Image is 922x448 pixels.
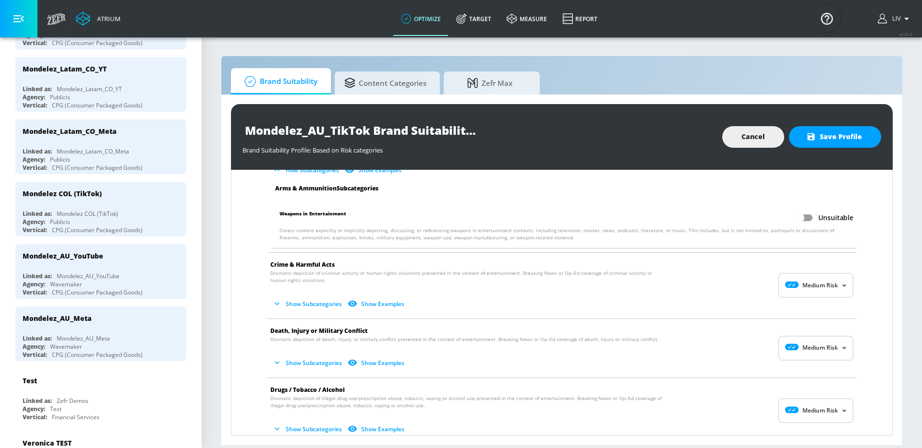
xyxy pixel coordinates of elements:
[888,15,901,22] span: login as: liv.ho@zefr.com
[241,70,317,93] span: Brand Suitability
[50,93,70,101] div: Publicis
[243,141,713,154] div: Brand Suitability Profile: Based on Risk categories
[270,336,659,343] span: Dramatic depiction of death, injury, or military conflict presented in the context of entertainme...
[23,280,45,288] div: Agency:
[52,226,143,234] div: CPG (Consumer Packaged Goods)
[15,182,186,236] div: Mondelez COL (TikTok)Linked as:Mondelez COL (TikTok)Agency:PublicisVertical:CPG (Consumer Package...
[50,218,70,226] div: Publicis
[722,126,784,148] button: Cancel
[23,189,102,198] div: Mondelez COL (TikTok)
[802,281,838,290] p: Medium Risk
[741,131,765,143] span: Cancel
[23,93,45,101] div: Agency:
[15,57,186,112] div: Mondelez_Latam_CO_YTLinked as:Mondelez_Latam_CO_YTAgency:PublicisVertical:CPG (Consumer Packaged ...
[813,5,840,32] button: Open Resource Center
[52,413,99,421] div: Financial Services
[23,101,47,109] div: Vertical:
[453,71,526,94] span: Zefr Max
[23,351,47,359] div: Vertical:
[50,155,70,164] div: Publicis
[23,314,92,323] div: Mondelez_AU_Meta
[899,32,912,37] span: v 4.25.4
[23,85,52,93] div: Linked as:
[818,213,853,223] span: Unsuitable
[15,119,186,174] div: Mondelez_Latam_CO_MetaLinked as:Mondelez_Latam_CO_MetaAgency:PublicisVertical:CPG (Consumer Packa...
[279,209,346,227] span: Weapons in Entertainment
[23,438,72,448] div: Veronica TEST
[76,12,121,26] a: Atrium
[57,147,129,155] div: Mondelez_Latam_CO_Meta
[808,131,862,143] span: Save Profile
[93,14,121,23] div: Atrium
[449,1,499,36] a: Target
[57,397,88,405] div: Zefr Demos
[23,334,52,342] div: Linked as:
[802,344,838,353] p: Medium Risk
[393,1,449,36] a: optimize
[23,210,52,218] div: Linked as:
[267,185,861,192] div: Arms & Ammunition Subcategories
[279,227,853,241] p: Covers content explicitly or implicitly depicting, discussing, or referencing weapons in entertai...
[270,162,343,178] button: Hide Subcategories
[23,397,52,405] div: Linked as:
[52,101,143,109] div: CPG (Consumer Packaged Goods)
[270,260,335,269] span: Crime & Harmful Acts
[57,210,118,218] div: Mondelez COL (TikTok)
[878,13,912,24] button: Liv
[52,288,143,296] div: CPG (Consumer Packaged Goods)
[50,280,82,288] div: Wavemaker
[52,351,143,359] div: CPG (Consumer Packaged Goods)
[23,39,47,47] div: Vertical:
[52,164,143,172] div: CPG (Consumer Packaged Goods)
[270,386,345,394] span: Drugs / Tobacco / Alcohol
[23,64,107,73] div: Mondelez_Latam_CO_YT
[346,296,408,312] button: Show Examples
[555,1,605,36] a: Report
[57,272,120,280] div: Mondelez_AU_YouTube
[15,244,186,299] div: Mondelez_AU_YouTubeLinked as:Mondelez_AU_YouTubeAgency:WavemakerVertical:CPG (Consumer Packaged G...
[50,342,82,351] div: Wavemaker
[270,355,346,371] button: Show Subcategories
[346,355,408,371] button: Show Examples
[270,296,346,312] button: Show Subcategories
[270,395,667,409] span: Dramatic depiction of illegal drug use/prescription abuse, tobacco, vaping or alcohol use present...
[343,162,405,178] button: Show Examples
[23,226,47,234] div: Vertical:
[23,164,47,172] div: Vertical:
[23,147,52,155] div: Linked as:
[15,369,186,424] div: TestLinked as:Zefr DemosAgency:TestVertical:Financial Services
[499,1,555,36] a: measure
[23,272,52,280] div: Linked as:
[23,288,47,296] div: Vertical:
[789,126,881,148] button: Save Profile
[23,413,47,421] div: Vertical:
[270,327,368,335] span: Death, Injury or Military Conflict
[344,71,426,94] span: Content Categories
[23,155,45,164] div: Agency:
[23,405,45,413] div: Agency:
[346,421,408,437] button: Show Examples
[270,270,667,284] span: Dramatic depiction of criminal activity or human rights violations presented in the context of en...
[57,85,122,93] div: Mondelez_Latam_CO_YT
[23,251,103,260] div: Mondelez_AU_YouTube
[50,405,61,413] div: Test
[15,307,186,361] div: Mondelez_AU_MetaLinked as:Mondelez_AU_MetaAgency:WavemakerVertical:CPG (Consumer Packaged Goods)
[52,39,143,47] div: CPG (Consumer Packaged Goods)
[57,334,110,342] div: Mondelez_AU_Meta
[23,127,117,136] div: Mondelez_Latam_CO_Meta
[23,376,37,385] div: Test
[23,342,45,351] div: Agency:
[23,218,45,226] div: Agency:
[270,421,346,437] button: Show Subcategories
[802,406,838,415] p: Medium Risk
